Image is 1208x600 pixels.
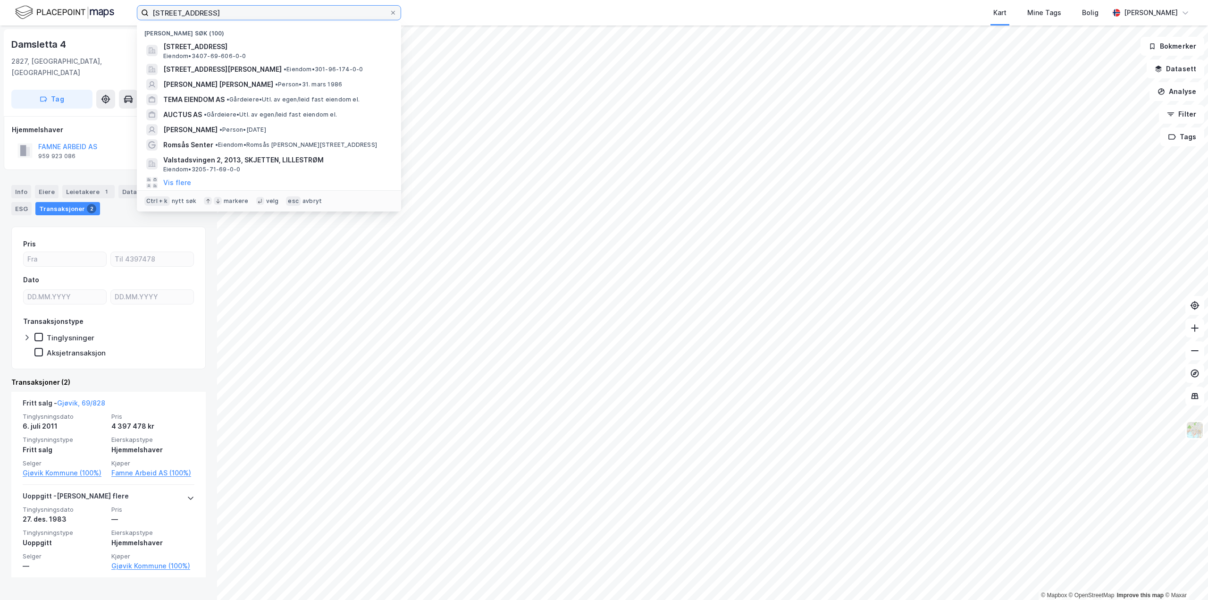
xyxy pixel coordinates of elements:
[204,111,207,118] span: •
[204,111,337,118] span: Gårdeiere • Utl. av egen/leid fast eiendom el.
[101,187,111,196] div: 1
[111,552,194,560] span: Kjøper
[23,436,106,444] span: Tinglysningstype
[111,560,194,572] a: Gjøvik Kommune (100%)
[993,7,1007,18] div: Kart
[15,4,114,21] img: logo.f888ab2527a4732fd821a326f86c7f29.svg
[144,196,170,206] div: Ctrl + k
[23,490,129,506] div: Uoppgitt - [PERSON_NAME] flere
[111,514,194,525] div: —
[23,459,106,467] span: Selger
[266,197,279,205] div: velg
[1041,592,1067,599] a: Mapbox
[35,185,59,198] div: Eiere
[111,467,194,479] a: Famne Arbeid AS (100%)
[224,197,248,205] div: markere
[215,141,218,148] span: •
[1186,421,1204,439] img: Z
[219,126,222,133] span: •
[302,197,322,205] div: avbryt
[1149,82,1204,101] button: Analyse
[118,185,154,198] div: Datasett
[23,316,84,327] div: Transaksjonstype
[23,506,106,514] span: Tinglysningsdato
[111,252,193,266] input: Til 4397478
[47,348,106,357] div: Aksjetransaksjon
[23,514,106,525] div: 27. des. 1983
[226,96,360,103] span: Gårdeiere • Utl. av egen/leid fast eiendom el.
[163,177,191,188] button: Vis flere
[11,202,32,215] div: ESG
[23,537,106,549] div: Uoppgitt
[11,185,31,198] div: Info
[163,109,202,120] span: AUCTUS AS
[111,444,194,456] div: Hjemmelshaver
[1159,105,1204,124] button: Filter
[111,529,194,537] span: Eierskapstype
[11,377,206,388] div: Transaksjoner (2)
[12,124,205,135] div: Hjemmelshaver
[11,90,92,109] button: Tag
[1147,59,1204,78] button: Datasett
[23,467,106,479] a: Gjøvik Kommune (100%)
[23,397,105,413] div: Fritt salg -
[23,552,106,560] span: Selger
[35,202,100,215] div: Transaksjoner
[111,413,194,421] span: Pris
[38,152,75,160] div: 959 923 086
[23,529,106,537] span: Tinglysningstype
[111,537,194,549] div: Hjemmelshaver
[163,79,273,90] span: [PERSON_NAME] [PERSON_NAME]
[163,64,282,75] span: [STREET_ADDRESS][PERSON_NAME]
[23,238,36,250] div: Pris
[11,56,160,78] div: 2827, [GEOGRAPHIC_DATA], [GEOGRAPHIC_DATA]
[11,37,68,52] div: Damsletta 4
[219,126,266,134] span: Person • [DATE]
[163,154,390,166] span: Valstadsvingen 2, 2013, SKJETTEN, LILLESTRØM
[163,52,246,60] span: Eiendom • 3407-69-606-0-0
[47,333,94,342] div: Tinglysninger
[163,41,390,52] span: [STREET_ADDRESS]
[87,204,96,213] div: 2
[163,94,225,105] span: TEMA EIENDOM AS
[275,81,278,88] span: •
[1117,592,1164,599] a: Improve this map
[23,413,106,421] span: Tinglysningsdato
[226,96,229,103] span: •
[24,252,106,266] input: Fra
[111,290,193,304] input: DD.MM.YYYY
[1082,7,1099,18] div: Bolig
[172,197,197,205] div: nytt søk
[284,66,286,73] span: •
[62,185,115,198] div: Leietakere
[111,506,194,514] span: Pris
[23,421,106,432] div: 6. juli 2011
[163,124,218,135] span: [PERSON_NAME]
[1124,7,1178,18] div: [PERSON_NAME]
[1027,7,1061,18] div: Mine Tags
[111,436,194,444] span: Eierskapstype
[24,290,106,304] input: DD.MM.YYYY
[137,22,401,39] div: [PERSON_NAME] søk (100)
[1161,555,1208,600] iframe: Chat Widget
[1141,37,1204,56] button: Bokmerker
[215,141,377,149] span: Eiendom • Romsås [PERSON_NAME][STREET_ADDRESS]
[23,444,106,456] div: Fritt salg
[149,6,389,20] input: Søk på adresse, matrikkel, gårdeiere, leietakere eller personer
[1160,127,1204,146] button: Tags
[1069,592,1115,599] a: OpenStreetMap
[163,166,240,173] span: Eiendom • 3205-71-69-0-0
[111,421,194,432] div: 4 397 478 kr
[286,196,301,206] div: esc
[23,560,106,572] div: —
[275,81,342,88] span: Person • 31. mars 1986
[163,139,213,151] span: Romsås Senter
[23,274,39,286] div: Dato
[57,399,105,407] a: Gjøvik, 69/828
[284,66,363,73] span: Eiendom • 301-96-174-0-0
[111,459,194,467] span: Kjøper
